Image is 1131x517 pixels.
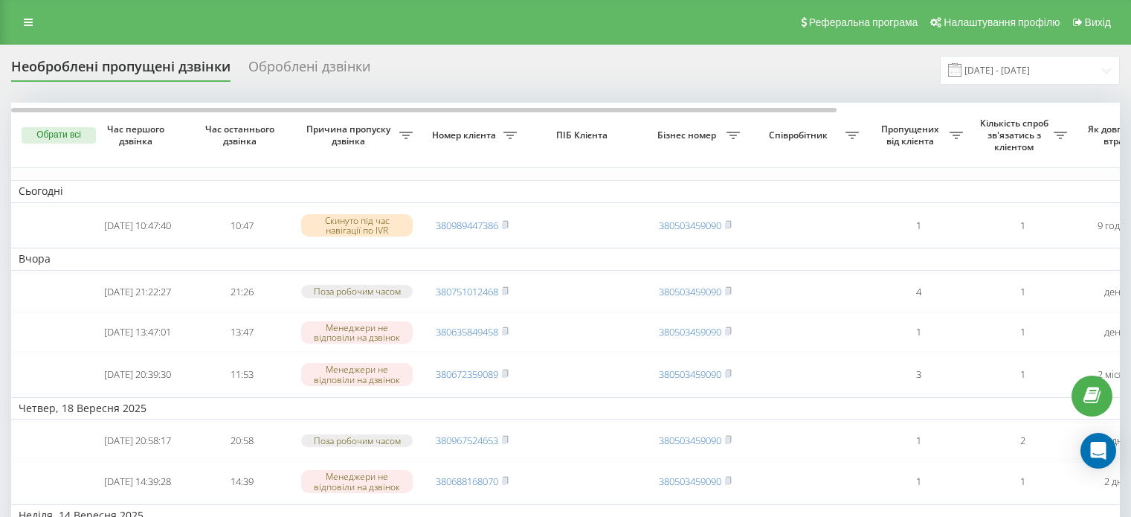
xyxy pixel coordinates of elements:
[659,219,721,232] a: 380503459090
[1080,433,1116,469] div: Open Intercom Messenger
[428,129,503,141] span: Номер клієнта
[659,434,721,447] a: 380503459090
[651,129,726,141] span: Бізнес номер
[11,59,231,82] div: Необроблені пропущені дзвінки
[301,285,413,298] div: Поза робочим часом
[970,355,1074,394] td: 1
[301,214,413,237] div: Скинуто під час навігації по IVR
[301,470,413,492] div: Менеджери не відповіли на дзвінок
[659,475,721,488] a: 380503459090
[436,475,498,488] a: 380688168070
[190,355,294,394] td: 11:53
[659,285,721,298] a: 380503459090
[970,206,1074,245] td: 1
[970,423,1074,459] td: 2
[22,127,96,144] button: Обрати всі
[436,285,498,298] a: 380751012468
[537,129,631,141] span: ПІБ Клієнта
[301,363,413,385] div: Менеджери не відповіли на дзвінок
[436,367,498,381] a: 380672359089
[86,274,190,310] td: [DATE] 21:22:27
[202,123,282,147] span: Час останнього дзвінка
[436,325,498,338] a: 380635849458
[866,206,970,245] td: 1
[978,118,1054,152] span: Кількість спроб зв'язатись з клієнтом
[248,59,370,82] div: Оброблені дзвінки
[866,355,970,394] td: 3
[970,274,1074,310] td: 1
[86,462,190,501] td: [DATE] 14:39:28
[755,129,845,141] span: Співробітник
[866,312,970,352] td: 1
[659,367,721,381] a: 380503459090
[866,274,970,310] td: 4
[659,325,721,338] a: 380503459090
[436,219,498,232] a: 380989447386
[190,274,294,310] td: 21:26
[86,206,190,245] td: [DATE] 10:47:40
[301,434,413,447] div: Поза робочим часом
[970,312,1074,352] td: 1
[1085,16,1111,28] span: Вихід
[86,355,190,394] td: [DATE] 20:39:30
[190,462,294,501] td: 14:39
[86,312,190,352] td: [DATE] 13:47:01
[866,423,970,459] td: 1
[436,434,498,447] a: 380967524653
[944,16,1060,28] span: Налаштування профілю
[190,423,294,459] td: 20:58
[301,321,413,344] div: Менеджери не відповіли на дзвінок
[190,206,294,245] td: 10:47
[190,312,294,352] td: 13:47
[866,462,970,501] td: 1
[970,462,1074,501] td: 1
[874,123,950,147] span: Пропущених від клієнта
[301,123,399,147] span: Причина пропуску дзвінка
[86,423,190,459] td: [DATE] 20:58:17
[97,123,178,147] span: Час першого дзвінка
[809,16,918,28] span: Реферальна програма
